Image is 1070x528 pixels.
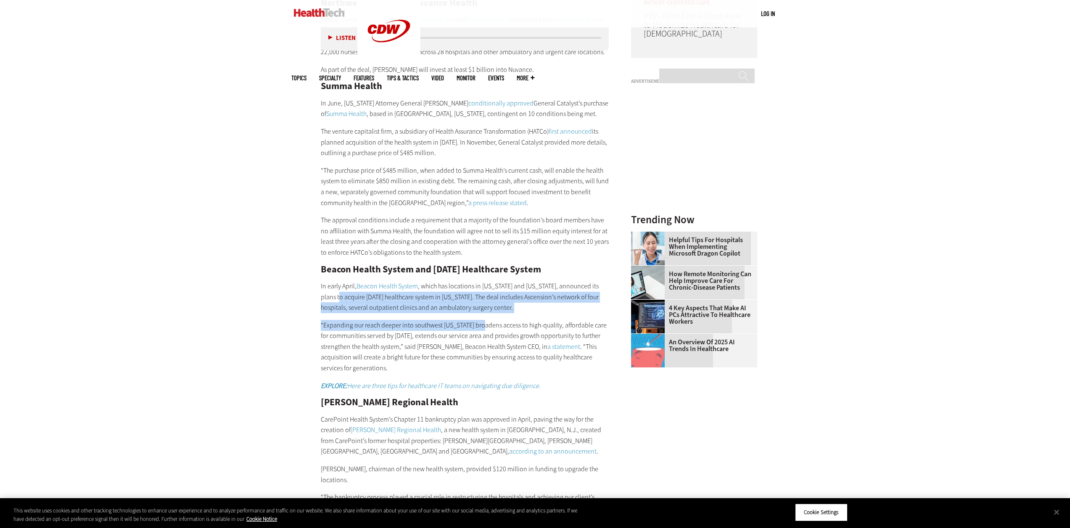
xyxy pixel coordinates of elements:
[321,320,609,374] p: “Expanding our reach deeper into southwest [US_STATE] broadens access to high-quality, affordable...
[291,75,306,81] span: Topics
[761,10,775,17] a: Log in
[631,79,757,84] h3: Advertisement
[631,334,665,367] img: illustration of computer chip being put inside head with waves
[387,75,419,81] a: Tips & Tactics
[321,381,347,390] strong: EXPLORE:
[631,305,752,325] a: 4 Key Aspects That Make AI PCs Attractive to Healthcare Workers
[547,342,580,351] a: a statement
[631,214,757,225] h3: Trending Now
[321,98,609,119] p: In June, [US_STATE] Attorney General [PERSON_NAME] General Catalyst’s purchase of , based in [GEO...
[468,198,527,207] a: a press release stated
[326,109,367,118] a: Summa Health
[321,464,609,485] p: [PERSON_NAME], chairman of the new health system, provided $120 million in funding to upgrade the...
[631,232,669,238] a: Doctor using phone to dictate to tablet
[631,87,757,192] iframe: advertisement
[795,504,848,521] button: Cookie Settings
[294,8,345,17] img: Home
[321,165,609,208] p: “The purchase price of $485 million, when added to Summa Health’s current cash, will enable the h...
[13,507,589,523] div: This website uses cookies and other tracking technologies to enhance user experience and to analy...
[517,75,534,81] span: More
[351,425,441,434] a: [PERSON_NAME] Regional Health
[321,265,609,274] h2: Beacon Health System and [DATE] Healthcare System
[1047,503,1066,521] button: Close
[321,215,609,258] p: The approval conditions include a requirement that a majority of the foundation’s board members h...
[549,127,592,136] a: first announced
[354,75,374,81] a: Features
[357,55,420,64] a: CDW
[631,339,752,352] a: An Overview of 2025 AI Trends in Healthcare
[468,99,534,108] a: conditionally approved
[321,381,541,390] em: Here are three tips for healthcare IT teams on navigating due diligence.
[761,9,775,18] div: User menu
[319,75,341,81] span: Specialty
[631,266,669,272] a: Patient speaking with doctor
[321,381,541,390] a: EXPLORE:Here are three tips for healthcare IT teams on navigating due diligence.
[631,237,752,257] a: Helpful Tips for Hospitals When Implementing Microsoft Dragon Copilot
[488,75,504,81] a: Events
[246,515,277,523] a: More information about your privacy
[357,282,418,290] a: Beacon Health System
[631,232,665,265] img: Doctor using phone to dictate to tablet
[321,126,609,158] p: The venture capitalist firm, a subsidiary of Health Assurance Transformation (HATCo) its planned ...
[631,300,669,306] a: Desktop monitor with brain AI concept
[457,75,476,81] a: MonITor
[631,266,665,299] img: Patient speaking with doctor
[321,414,609,457] p: CarePoint Health System’s Chapter 11 bankruptcy plan was approved in April, paving the way for th...
[631,334,669,341] a: illustration of computer chip being put inside head with waves
[631,300,665,333] img: Desktop monitor with brain AI concept
[431,75,444,81] a: Video
[321,281,609,313] p: In early April, , which has locations in [US_STATE] and [US_STATE], announced its plans to acquir...
[509,447,597,456] a: according to an announcement
[631,271,752,291] a: How Remote Monitoring Can Help Improve Care for Chronic-Disease Patients
[321,398,609,407] h2: [PERSON_NAME] Regional Health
